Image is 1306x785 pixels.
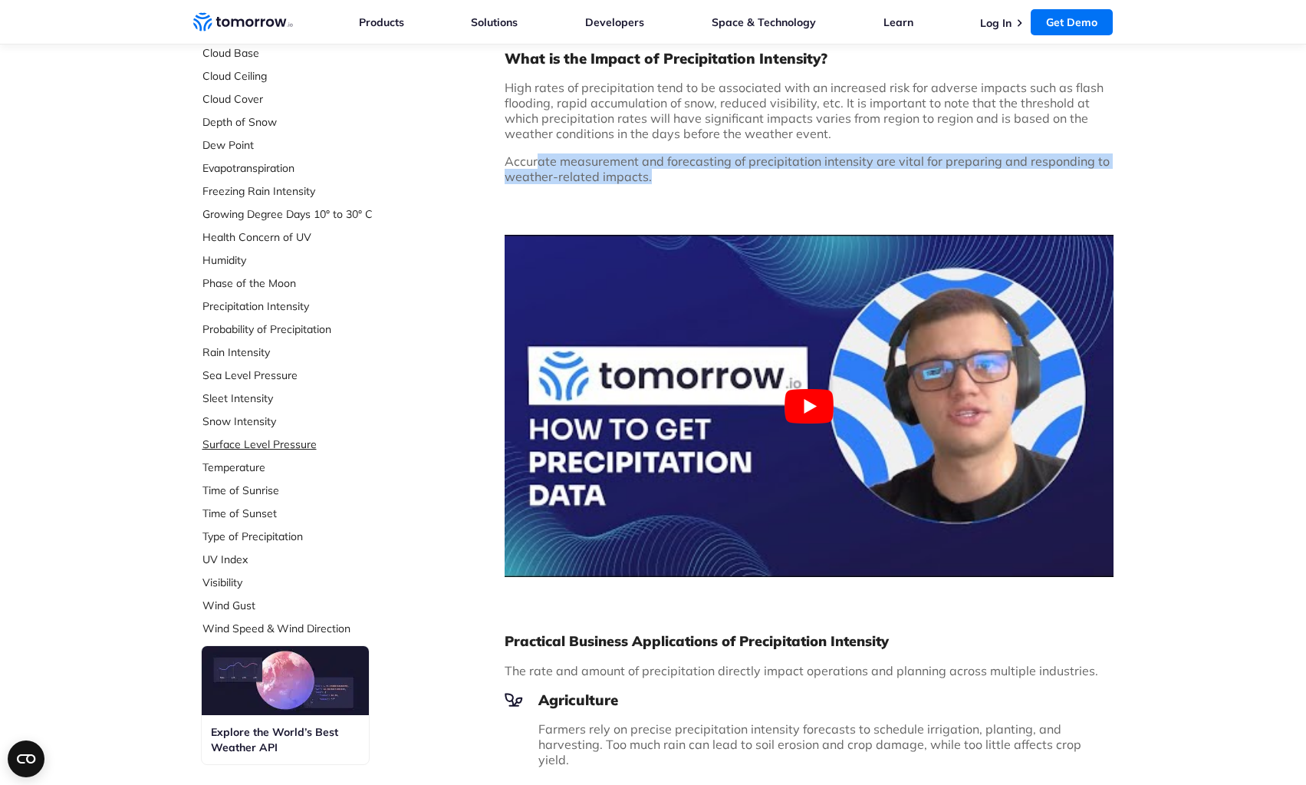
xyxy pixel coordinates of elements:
[202,483,406,498] a: Time of Sunrise
[8,740,44,777] button: Open CMP widget
[505,632,1114,651] h2: Practical Business Applications of Precipitation Intensity
[585,15,644,29] a: Developers
[202,206,406,222] a: Growing Degree Days 10° to 30° C
[505,49,1114,68] h3: What is the Impact of Precipitation Intensity?
[202,345,406,360] a: Rain Intensity
[883,15,913,29] a: Learn
[505,691,1114,709] h3: Agriculture
[202,137,406,153] a: Dew Point
[202,575,406,590] a: Visibility
[471,15,518,29] a: Solutions
[202,552,406,567] a: UV Index
[505,663,1098,678] span: The rate and amount of precipitation directly impact operations and planning across multiple indu...
[202,621,406,636] a: Wind Speed & Wind Direction
[202,598,406,613] a: Wind Gust
[202,506,406,521] a: Time of Sunset
[202,414,406,429] a: Snow Intensity
[202,298,406,314] a: Precipitation Intensity
[202,252,406,268] a: Humidity
[202,160,406,176] a: Evapotranspiration
[202,460,406,475] a: Temperature
[712,15,816,29] a: Space & Technology
[505,80,1104,141] span: High rates of precipitation tend to be associated with an increased risk for adverse impacts such...
[202,368,406,383] a: Sea Level Pressure
[505,235,1114,577] button: Play Youtube video
[202,91,406,107] a: Cloud Cover
[193,11,293,34] a: Home link
[202,183,406,199] a: Freezing Rain Intensity
[202,529,406,544] a: Type of Precipitation
[202,68,406,84] a: Cloud Ceiling
[359,15,404,29] a: Products
[202,275,406,291] a: Phase of the Moon
[202,437,406,452] a: Surface Level Pressure
[538,721,1081,767] span: Farmers rely on precise precipitation intensity forecasts to schedule irrigation, planting, and h...
[980,16,1012,30] a: Log In
[202,45,406,61] a: Cloud Base
[211,724,360,755] h3: Explore the World’s Best Weather API
[202,322,406,337] a: Probability of Precipitation
[1031,9,1113,35] a: Get Demo
[202,646,369,764] a: Explore the World’s Best Weather API
[202,391,406,406] a: Sleet Intensity
[202,229,406,245] a: Health Concern of UV
[202,114,406,130] a: Depth of Snow
[505,153,1110,184] span: Accurate measurement and forecasting of precipitation intensity are vital for preparing and respo...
